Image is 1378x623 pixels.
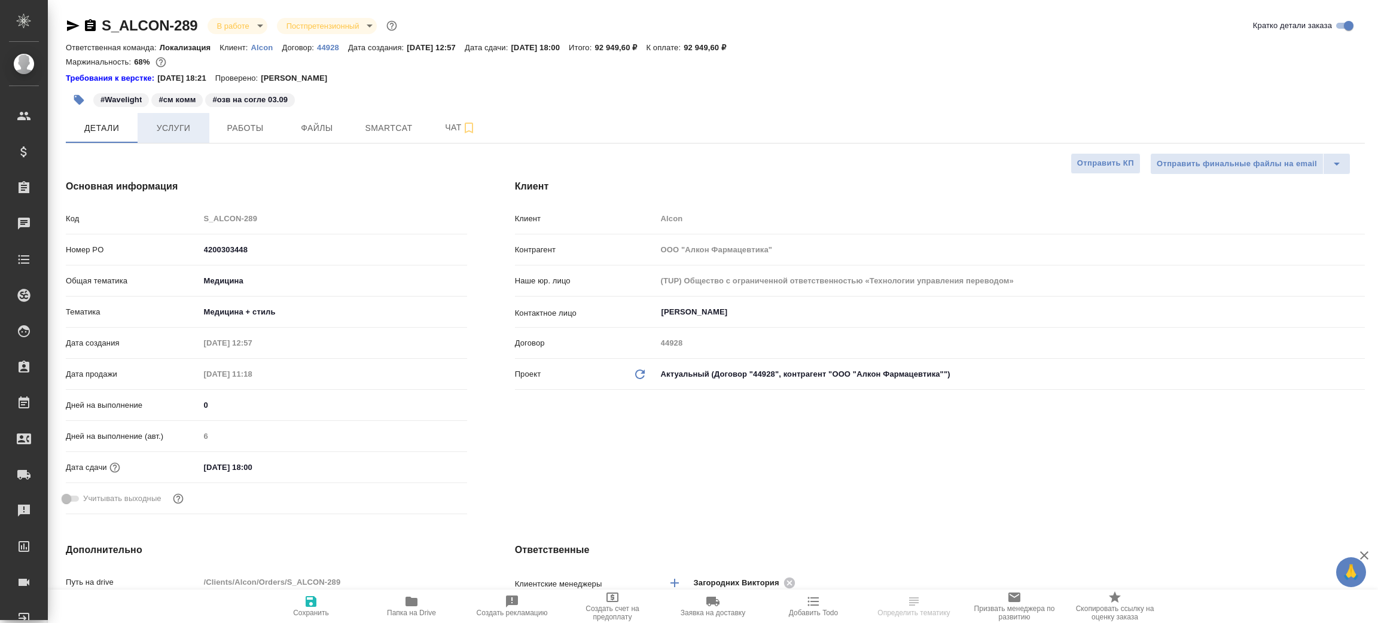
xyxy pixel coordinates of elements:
p: Дней на выполнение (авт.) [66,430,200,442]
p: Контрагент [515,244,657,256]
span: Файлы [288,121,346,136]
p: Дата сдачи [66,462,107,474]
button: 🙏 [1336,557,1366,587]
button: Доп статусы указывают на важность/срочность заказа [384,18,400,33]
button: Призвать менеджера по развитию [964,590,1065,623]
span: Создать счет на предоплату [569,604,656,621]
button: Добавить Todo [763,590,864,623]
p: Договор [515,337,657,349]
h4: Ответственные [515,543,1365,557]
a: Требования к верстке: [66,72,157,84]
p: [DATE] 18:21 [157,72,215,84]
p: [DATE] 12:57 [407,43,465,52]
p: Проверено: [215,72,261,84]
span: Определить тематику [877,609,950,617]
span: Добавить Todo [789,609,838,617]
span: 🙏 [1341,560,1361,585]
p: Alcon [251,43,282,52]
span: Скопировать ссылку на оценку заказа [1072,604,1158,621]
p: Номер PO [66,244,200,256]
p: Код [66,213,200,225]
span: Услуги [145,121,202,136]
p: К оплате: [646,43,684,52]
button: Создать счет на предоплату [562,590,663,623]
span: Отправить КП [1077,157,1134,170]
p: Маржинальность: [66,57,134,66]
a: 44928 [317,42,348,52]
p: #см комм [158,94,196,106]
span: Папка на Drive [387,609,436,617]
button: Отправить КП [1071,153,1141,174]
input: Пустое поле [200,365,304,383]
a: Alcon [251,42,282,52]
p: Путь на drive [66,576,200,588]
button: Open [1358,311,1361,313]
button: Папка на Drive [361,590,462,623]
button: Если добавить услуги и заполнить их объемом, то дата рассчитается автоматически [107,460,123,475]
p: 92 949,60 ₽ [595,43,646,52]
p: Проект [515,368,541,380]
p: Клиент [515,213,657,225]
p: Тематика [66,306,200,318]
svg: Подписаться [462,121,476,135]
p: Дата сдачи: [465,43,511,52]
div: В работе [208,18,267,34]
p: Общая тематика [66,275,200,287]
span: Учитывать выходные [83,493,161,505]
p: #Wavelight [100,94,142,106]
p: Клиент: [219,43,251,52]
h4: Основная информация [66,179,467,194]
input: Пустое поле [657,272,1365,289]
span: Призвать менеджера по развитию [971,604,1057,621]
button: Выбери, если сб и вс нужно считать рабочими днями для выполнения заказа. [170,491,186,506]
input: Пустое поле [657,210,1365,227]
p: [DATE] 18:00 [511,43,569,52]
p: Дата создания [66,337,200,349]
div: Медицина + стиль [200,302,467,322]
div: Нажми, чтобы открыть папку с инструкцией [66,72,157,84]
p: 44928 [317,43,348,52]
span: Загородних Виктория [694,577,786,589]
p: Клиентские менеджеры [515,578,657,590]
p: Локализация [160,43,220,52]
div: split button [1150,153,1350,175]
span: Работы [217,121,274,136]
button: Добавить менеджера [660,569,689,597]
p: 92 949,60 ₽ [684,43,735,52]
button: Постпретензионный [283,21,363,31]
span: Чат [432,120,489,135]
span: Отправить финальные файлы на email [1157,157,1317,171]
input: ✎ Введи что-нибудь [200,396,467,414]
button: Скопировать ссылку [83,19,97,33]
h4: Дополнительно [66,543,467,557]
span: Заявка на доставку [681,609,745,617]
div: В работе [277,18,377,34]
input: ✎ Введи что-нибудь [200,241,467,258]
span: Сохранить [293,609,329,617]
h4: Клиент [515,179,1365,194]
p: Дата создания: [348,43,407,52]
span: Создать рекламацию [477,609,548,617]
p: #озв на согле 03.09 [212,94,288,106]
a: S_ALCON-289 [102,17,198,33]
span: Wavelight [92,94,150,104]
p: Наше юр. лицо [515,275,657,287]
input: Пустое поле [200,334,304,352]
p: 68% [134,57,153,66]
span: см комм [150,94,204,104]
button: В работе [214,21,253,31]
div: Медицина [200,271,467,291]
button: Сохранить [261,590,361,623]
p: Ответственная команда: [66,43,160,52]
div: Загородних Виктория [694,575,799,590]
input: Пустое поле [200,210,467,227]
button: Создать рекламацию [462,590,562,623]
button: 24442.04 RUB; [153,54,169,70]
p: [PERSON_NAME] [261,72,336,84]
p: Дней на выполнение [66,399,200,411]
span: Детали [73,121,130,136]
p: Дата продажи [66,368,200,380]
p: Контактное лицо [515,307,657,319]
button: Скопировать ссылку на оценку заказа [1065,590,1165,623]
div: Актуальный (Договор "44928", контрагент "ООО "Алкон Фармацевтика"") [657,364,1365,384]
